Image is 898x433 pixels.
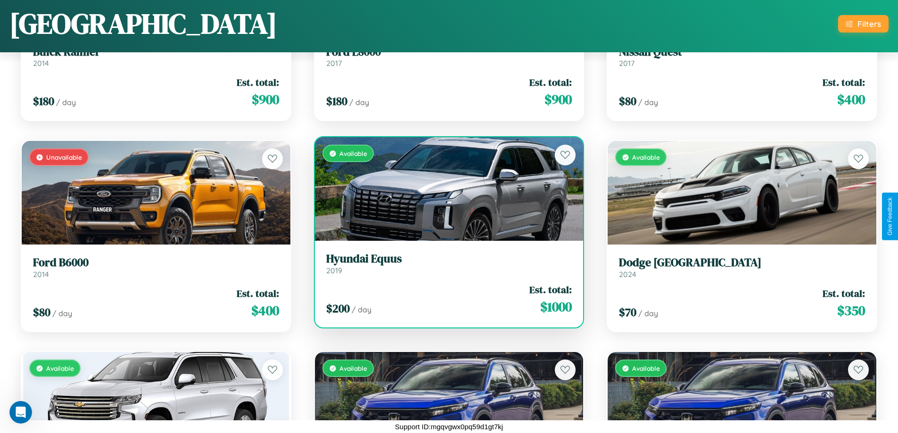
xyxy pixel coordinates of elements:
span: $ 400 [837,90,865,109]
span: Available [339,364,367,372]
span: $ 180 [326,93,347,109]
a: Dodge [GEOGRAPHIC_DATA]2024 [619,256,865,279]
span: $ 1000 [540,297,572,316]
span: $ 70 [619,304,636,320]
h3: Ford B6000 [33,256,279,270]
p: Support ID: mgqvgwx0pq59d1gt7kj [395,420,503,433]
span: / day [638,309,658,318]
a: Buick Rainier2014 [33,45,279,68]
span: $ 900 [252,90,279,109]
span: $ 900 [544,90,572,109]
a: Ford L80002017 [326,45,572,68]
span: $ 350 [837,301,865,320]
span: / day [349,98,369,107]
span: / day [52,309,72,318]
span: Available [632,153,660,161]
span: Est. total: [237,75,279,89]
span: $ 200 [326,301,350,316]
span: Est. total: [529,283,572,296]
h3: Hyundai Equus [326,252,572,266]
span: Available [46,364,74,372]
span: Est. total: [823,75,865,89]
span: Est. total: [823,286,865,300]
a: Hyundai Equus2019 [326,252,572,275]
span: 2014 [33,58,49,68]
h3: Dodge [GEOGRAPHIC_DATA] [619,256,865,270]
span: 2017 [619,58,634,68]
span: Est. total: [529,75,572,89]
span: $ 80 [33,304,50,320]
span: Available [632,364,660,372]
span: $ 400 [251,301,279,320]
span: / day [352,305,371,314]
span: 2019 [326,266,342,275]
span: / day [638,98,658,107]
h1: [GEOGRAPHIC_DATA] [9,4,277,43]
span: Est. total: [237,286,279,300]
button: Filters [838,15,889,33]
span: $ 80 [619,93,636,109]
a: Nissan Quest2017 [619,45,865,68]
div: Filters [857,19,881,29]
span: 2014 [33,270,49,279]
span: Available [339,149,367,157]
span: 2017 [326,58,342,68]
span: $ 180 [33,93,54,109]
a: Ford B60002014 [33,256,279,279]
span: 2024 [619,270,636,279]
iframe: Intercom live chat [9,401,32,424]
div: Give Feedback [887,197,893,236]
span: / day [56,98,76,107]
span: Unavailable [46,153,82,161]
